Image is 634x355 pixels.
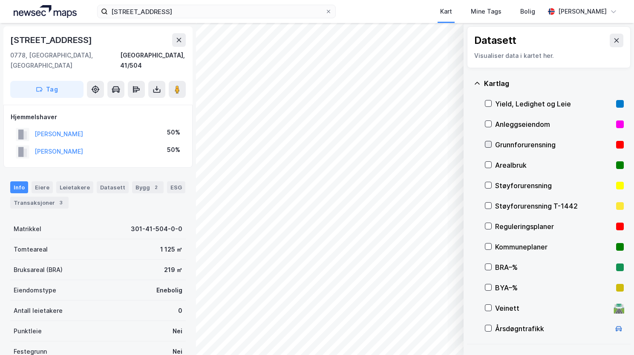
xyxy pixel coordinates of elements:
[14,306,63,316] div: Antall leietakere
[14,326,42,336] div: Punktleie
[495,221,613,232] div: Reguleringsplaner
[56,181,93,193] div: Leietakere
[10,197,69,209] div: Transaksjoner
[131,224,182,234] div: 301-41-504-0-0
[613,303,625,314] div: 🛣️
[14,244,48,255] div: Tomteareal
[495,180,613,191] div: Støyforurensning
[495,201,613,211] div: Støyforurensning T-1442
[11,112,185,122] div: Hjemmelshaver
[167,127,180,137] div: 50%
[558,6,607,17] div: [PERSON_NAME]
[167,145,180,155] div: 50%
[471,6,501,17] div: Mine Tags
[10,33,94,47] div: [STREET_ADDRESS]
[173,326,182,336] div: Nei
[160,244,182,255] div: 1 125 ㎡
[10,50,120,71] div: 0778, [GEOGRAPHIC_DATA], [GEOGRAPHIC_DATA]
[14,265,63,275] div: Bruksareal (BRA)
[14,285,56,295] div: Eiendomstype
[152,183,160,192] div: 2
[495,283,613,293] div: BYA–%
[10,181,28,193] div: Info
[132,181,164,193] div: Bygg
[108,5,325,18] input: Søk på adresse, matrikkel, gårdeiere, leietakere eller personer
[14,5,77,18] img: logo.a4113a55bc3d86da70a041830d287a7e.svg
[495,119,613,129] div: Anleggseiendom
[591,314,634,355] iframe: Chat Widget
[495,262,613,272] div: BRA–%
[120,50,186,71] div: [GEOGRAPHIC_DATA], 41/504
[495,160,613,170] div: Arealbruk
[10,81,84,98] button: Tag
[440,6,452,17] div: Kart
[495,99,613,109] div: Yield, Ledighet og Leie
[495,303,610,313] div: Veinett
[167,181,185,193] div: ESG
[484,78,624,89] div: Kartlag
[32,181,53,193] div: Eiere
[495,140,613,150] div: Grunnforurensning
[164,265,182,275] div: 219 ㎡
[495,324,610,334] div: Årsdøgntrafikk
[97,181,129,193] div: Datasett
[178,306,182,316] div: 0
[520,6,535,17] div: Bolig
[57,198,65,207] div: 3
[474,34,516,47] div: Datasett
[156,285,182,295] div: Enebolig
[14,224,41,234] div: Matrikkel
[495,242,613,252] div: Kommuneplaner
[474,51,623,61] div: Visualiser data i kartet her.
